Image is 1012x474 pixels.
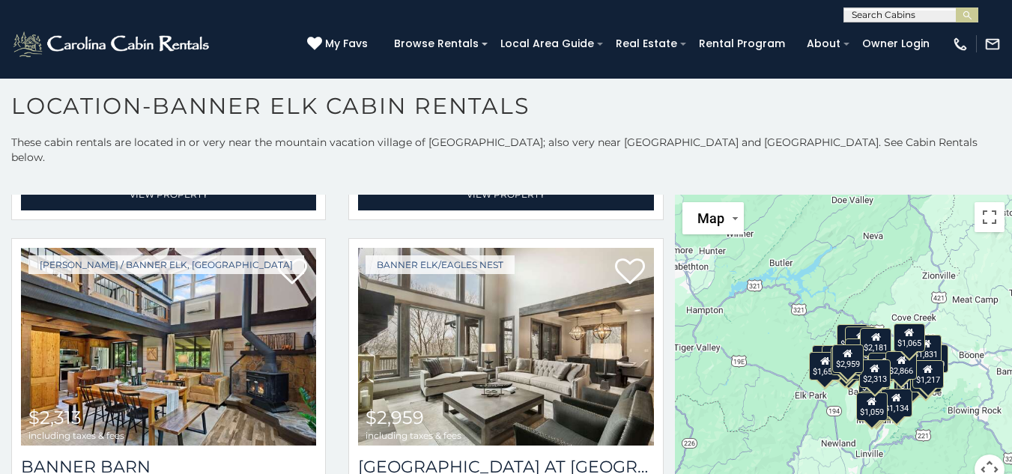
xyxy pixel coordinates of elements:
[28,255,304,274] a: [PERSON_NAME] / Banner Elk, [GEOGRAPHIC_DATA]
[984,36,1001,52] img: mail-regular-white.png
[358,179,653,210] a: View Property
[845,326,876,354] div: $1,273
[859,359,891,388] div: $2,313
[855,32,937,55] a: Owner Login
[366,431,461,440] span: including taxes & fees
[885,351,917,380] div: $2,866
[28,431,124,440] span: including taxes & fees
[855,392,887,420] div: $1,059
[832,344,864,373] div: $2,959
[858,367,890,395] div: $5,084
[868,352,900,380] div: $1,247
[910,335,942,363] div: $1,831
[894,323,925,352] div: $1,065
[880,389,912,417] div: $1,134
[917,344,948,373] div: $1,960
[799,32,848,55] a: About
[952,36,969,52] img: phone-regular-white.png
[358,248,653,446] img: Sunset Ridge Hideaway at Eagles Nest
[21,248,316,446] a: Banner Barn $2,313 including taxes & fees
[28,407,82,428] span: $2,313
[366,407,424,428] span: $2,959
[910,363,942,392] div: $1,075
[809,352,840,380] div: $1,657
[833,352,864,380] div: $2,062
[975,202,1005,232] button: Toggle fullscreen view
[493,32,602,55] a: Local Area Guide
[691,32,793,55] a: Rental Program
[860,328,891,356] div: $2,181
[21,248,316,446] img: Banner Barn
[358,248,653,446] a: Sunset Ridge Hideaway at Eagles Nest $2,959 including taxes & fees
[837,324,868,353] div: $1,887
[912,359,943,388] div: $1,217
[860,390,891,419] div: $2,147
[21,179,316,210] a: View Property
[615,257,645,288] a: Add to favorites
[307,36,372,52] a: My Favs
[11,29,213,59] img: White-1-2.png
[897,365,928,394] div: $1,416
[608,32,685,55] a: Real Estate
[829,350,861,379] div: $1,723
[325,36,368,52] span: My Favs
[387,32,486,55] a: Browse Rentals
[697,210,724,226] span: Map
[366,255,515,274] a: Banner Elk/Eagles Nest
[682,202,744,234] button: Change map style
[831,347,862,375] div: $4,278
